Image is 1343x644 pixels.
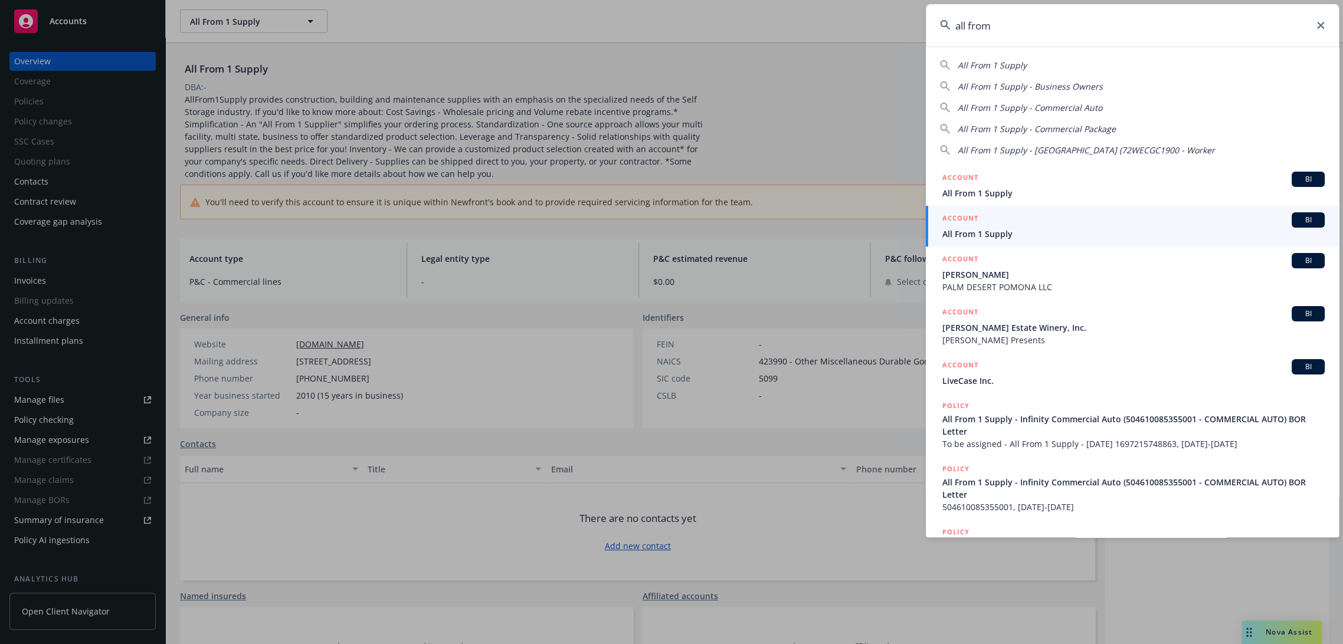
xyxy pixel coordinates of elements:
span: All From 1 Supply - Commercial Auto [958,102,1102,113]
a: ACCOUNTBIAll From 1 Supply [926,206,1339,247]
span: All From 1 Supply [942,187,1325,199]
h5: POLICY [942,463,969,475]
span: [PERSON_NAME] [942,268,1325,281]
span: All From 1 Supply - [GEOGRAPHIC_DATA] (72WECGC1900 - Worker [958,144,1215,156]
a: ACCOUNTBI[PERSON_NAME] Estate Winery, Inc.[PERSON_NAME] Presents [926,300,1339,353]
a: POLICYAll From 1 Supply - Infinity Commercial Auto (504610085355001 - COMMERCIAL AUTO) BOR Letter... [926,393,1339,456]
span: BI [1296,362,1320,372]
a: ACCOUNTBI[PERSON_NAME]PALM DESERT POMONA LLC [926,247,1339,300]
h5: POLICY [942,400,969,412]
span: PALM DESERT POMONA LLC [942,281,1325,293]
span: All From 1 Supply [942,228,1325,240]
span: 504610085355001, [DATE]-[DATE] [942,501,1325,513]
span: BI [1296,215,1320,225]
span: BI [1296,308,1320,319]
a: POLICY [926,520,1339,583]
h5: ACCOUNT [942,253,978,267]
h5: ACCOUNT [942,212,978,226]
span: LiveCase Inc. [942,374,1325,387]
span: All From 1 Supply [958,60,1027,71]
span: All From 1 Supply - Infinity Commercial Auto (504610085355001 - COMMERCIAL AUTO) BOR Letter [942,476,1325,501]
h5: POLICY [942,526,969,538]
a: ACCOUNTBIAll From 1 Supply [926,165,1339,206]
span: All From 1 Supply - Infinity Commercial Auto (504610085355001 - COMMERCIAL AUTO) BOR Letter [942,413,1325,438]
span: [PERSON_NAME] Presents [942,334,1325,346]
span: BI [1296,174,1320,185]
h5: ACCOUNT [942,359,978,373]
span: All From 1 Supply - Commercial Package [958,123,1116,134]
span: All From 1 Supply - Business Owners [958,81,1103,92]
span: [PERSON_NAME] Estate Winery, Inc. [942,321,1325,334]
span: BI [1296,255,1320,266]
h5: ACCOUNT [942,306,978,320]
input: Search... [926,4,1339,47]
a: POLICYAll From 1 Supply - Infinity Commercial Auto (504610085355001 - COMMERCIAL AUTO) BOR Letter... [926,456,1339,520]
a: ACCOUNTBILiveCase Inc. [926,353,1339,393]
span: To be assigned - All From 1 Supply - [DATE] 1697215748863, [DATE]-[DATE] [942,438,1325,450]
h5: ACCOUNT [942,172,978,186]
